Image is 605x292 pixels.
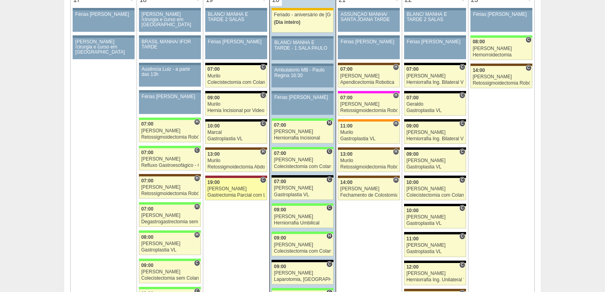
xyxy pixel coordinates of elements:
div: Hemorroidectomia [473,52,530,58]
a: BLANC/ MANHÃ E TARDE 2 SALAS [404,10,466,32]
div: [PERSON_NAME] /cirurgia e curso em [GEOGRAPHIC_DATA] [142,12,198,28]
span: 08:00 [473,39,485,44]
span: 19:00 [208,180,220,185]
div: Key: Blanc [404,147,466,150]
div: Férias [PERSON_NAME] [341,39,397,44]
a: H 07:00 [PERSON_NAME] Retossigmoidectomia Robótica [139,120,201,142]
div: Colecistectomia com Colangiografia VL [208,80,265,85]
div: Murilo [208,158,265,163]
div: Key: Brasil [272,203,333,206]
div: Key: Blanc [205,63,267,65]
span: 13:00 [208,151,220,157]
a: C 07:00 [PERSON_NAME] Herniorrafia Ing. Bilateral VL [404,65,466,87]
span: 09:00 [141,263,154,268]
div: [PERSON_NAME] [274,157,331,162]
div: Key: Blanc [404,204,466,206]
span: Consultório [459,92,465,99]
div: Feriado - aniversário de [GEOGRAPHIC_DATA] [274,12,331,17]
div: Key: São Luiz - SCS [338,119,400,122]
span: Hospital [326,120,332,126]
div: Key: Blanc [404,119,466,122]
a: C 14:00 [PERSON_NAME] Retossigmoidectomia Robótica [470,66,532,88]
span: Consultório [194,147,200,153]
div: Apendicectomia Robotica [340,80,397,85]
div: Gastroplastia VL [274,192,331,197]
div: Key: Aviso [338,35,400,38]
span: 07:00 [208,66,220,72]
div: Gastroplastia VL [141,248,199,253]
div: Férias [PERSON_NAME] [274,95,331,100]
div: Key: Brasil [272,232,333,234]
div: Murilo [340,158,397,163]
span: 07:00 [141,150,154,155]
a: C 07:00 Murilo Colecistectomia com Colangiografia VL [205,65,267,87]
div: [PERSON_NAME] [141,157,199,162]
span: Consultório [326,261,332,267]
div: [PERSON_NAME] /cirurgia e curso em [GEOGRAPHIC_DATA] [75,39,132,55]
span: Consultório [459,262,465,268]
div: Murilo [340,130,397,135]
span: 07:00 [274,122,286,128]
a: H 13:00 Murilo Retossigmoidectomia Robótica [338,150,400,172]
a: C 07:00 [PERSON_NAME] Refluxo Gastroesofágico - Cirurgia VL [139,148,201,170]
span: 07:00 [407,66,419,72]
a: C 10:00 [PERSON_NAME] Gastroplastia VL [404,206,466,228]
span: 09:00 [274,235,286,241]
span: Consultório [326,148,332,155]
a: H 14:00 [PERSON_NAME] Fechamento de Colostomia ou Enterostomia [338,178,400,200]
div: [PERSON_NAME] [141,185,199,190]
div: Key: Brasil [272,147,333,149]
a: C 10:00 Marcal Gastroplastia VL [205,122,267,144]
span: 11:00 [340,123,353,129]
div: Key: Santa Joana [338,176,400,178]
span: 09:00 [407,151,419,157]
div: [PERSON_NAME] [407,215,464,220]
span: 08:00 [141,234,154,240]
div: Key: Pro Matre [338,91,400,93]
a: C 09:00 [PERSON_NAME] Gastroplastia VL [404,150,466,172]
div: Key: Sírio Libanês [205,176,267,178]
a: Férias [PERSON_NAME] [73,10,135,32]
div: Key: Santa Joana [404,289,466,291]
div: [PERSON_NAME] [340,102,397,107]
span: Hospital [194,175,200,182]
a: Férias [PERSON_NAME] [470,10,532,32]
span: 12:00 [407,264,419,270]
span: 07:00 [274,179,286,184]
span: Consultório [194,260,200,266]
a: C 09:00 [PERSON_NAME] Colecistectomia sem Colangiografia VL [139,261,201,283]
a: Férias [PERSON_NAME] [205,38,267,59]
div: [PERSON_NAME] [274,214,331,219]
div: Marcal [208,130,265,135]
a: C 07:00 [PERSON_NAME] Colecistectomia com Colangiografia VL [272,149,333,172]
div: [PERSON_NAME] [473,74,530,79]
div: [PERSON_NAME] [340,73,397,79]
div: Key: Brasil [139,259,201,261]
span: (Dia inteiro) [274,19,301,25]
div: Férias [PERSON_NAME] [142,94,198,99]
span: 10:00 [208,123,220,129]
div: Key: Aviso [470,8,532,10]
div: BLANC/ MANHÃ E TARDE - 1 SALA PAULO [274,40,331,50]
div: Key: Blanc [404,63,466,65]
div: Retossigmoidectomia Robótica [473,81,530,86]
div: Férias [PERSON_NAME] [208,39,264,44]
div: Fechamento de Colostomia ou Enterostomia [340,193,397,198]
div: Retossigmoidectomia Robótica [141,135,199,140]
div: Key: Aviso [272,91,333,93]
div: Key: Santa Joana [470,64,532,66]
div: Key: Blanc [404,91,466,93]
div: Refluxo Gastroesofágico - Cirurgia VL [141,163,199,168]
div: [PERSON_NAME] [274,271,331,276]
span: Hospital [393,149,399,155]
div: Key: Blanc [404,261,466,263]
div: Key: Aviso [205,35,267,38]
a: C 19:00 [PERSON_NAME] Gastrectomia Parcial com Linfadenectomia [205,178,267,200]
span: 07:00 [274,151,286,156]
span: Consultório [526,37,532,43]
div: Gastroplastia VL [340,136,397,141]
div: Key: Blanc [272,175,333,178]
span: Consultório [526,65,532,71]
div: Herniorrafia Ing. Unilateral VL [407,277,464,282]
a: C 07:00 Geraldo Gastroplastia VL [404,93,466,116]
